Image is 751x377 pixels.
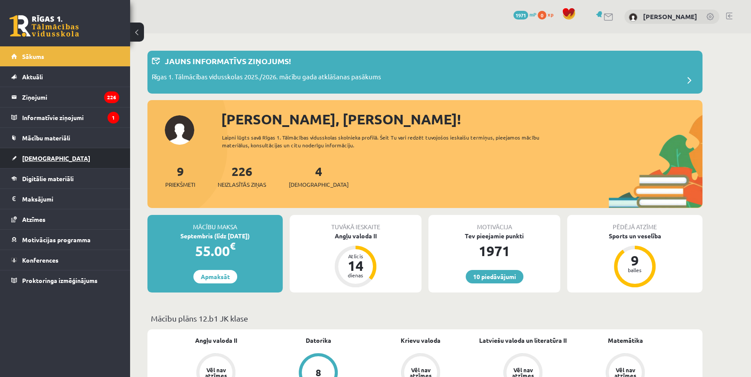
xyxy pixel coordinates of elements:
div: Laipni lūgts savā Rīgas 1. Tālmācības vidusskolas skolnieka profilā. Šeit Tu vari redzēt tuvojošo... [222,133,555,149]
span: [DEMOGRAPHIC_DATA] [22,154,90,162]
div: Tuvākā ieskaite [290,215,421,231]
span: [DEMOGRAPHIC_DATA] [289,180,349,189]
div: Motivācija [428,215,560,231]
span: Aktuāli [22,73,43,81]
p: Rīgas 1. Tālmācības vidusskolas 2025./2026. mācību gada atklāšanas pasākums [152,72,381,84]
a: Konferences [11,250,119,270]
span: Konferences [22,256,59,264]
div: Angļu valoda II [290,231,421,240]
div: 9 [622,253,648,267]
a: Ziņojumi226 [11,87,119,107]
a: Rīgas 1. Tālmācības vidusskola [10,15,79,37]
div: balles [622,267,648,273]
div: 1971 [428,240,560,261]
a: Sports un veselība 9 balles [567,231,702,289]
a: 9Priekšmeti [165,163,195,189]
a: Maksājumi [11,189,119,209]
span: Digitālie materiāli [22,175,74,182]
div: dienas [343,273,369,278]
a: Atzīmes [11,209,119,229]
span: mP [529,11,536,18]
div: Tev pieejamie punkti [428,231,560,240]
div: Atlicis [343,253,369,259]
a: 10 piedāvājumi [466,270,523,283]
a: Apmaksāt [193,270,237,283]
p: Mācību plāns 12.b1 JK klase [151,312,699,324]
a: Informatīvie ziņojumi1 [11,107,119,127]
a: Krievu valoda [401,336,441,345]
span: Mācību materiāli [22,134,70,142]
span: Neizlasītās ziņas [218,180,266,189]
img: Gustavs Gidrēvičs [629,13,637,22]
div: [PERSON_NAME], [PERSON_NAME]! [221,109,702,130]
a: 4[DEMOGRAPHIC_DATA] [289,163,349,189]
i: 226 [104,91,119,103]
a: Latviešu valoda un literatūra II [479,336,567,345]
a: 226Neizlasītās ziņas [218,163,266,189]
a: Proktoringa izmēģinājums [11,270,119,290]
span: Atzīmes [22,215,46,223]
a: Jauns informatīvs ziņojums! Rīgas 1. Tālmācības vidusskolas 2025./2026. mācību gada atklāšanas pa... [152,55,698,89]
span: xp [548,11,553,18]
div: Mācību maksa [147,215,283,231]
span: Motivācijas programma [22,236,91,244]
a: [PERSON_NAME] [643,12,697,21]
span: 0 [538,11,546,19]
div: 14 [343,259,369,273]
a: Mācību materiāli [11,128,119,148]
legend: Informatīvie ziņojumi [22,107,119,127]
div: 55.00 [147,240,283,261]
div: Pēdējā atzīme [567,215,702,231]
a: Datorika [306,336,331,345]
a: Motivācijas programma [11,230,119,250]
a: [DEMOGRAPHIC_DATA] [11,148,119,168]
p: Jauns informatīvs ziņojums! [165,55,291,67]
span: Proktoringa izmēģinājums [22,276,98,284]
a: 0 xp [538,11,558,18]
div: Septembris (līdz [DATE]) [147,231,283,240]
a: Digitālie materiāli [11,169,119,188]
i: 1 [108,112,119,123]
a: Matemātika [608,336,643,345]
legend: Ziņojumi [22,87,119,107]
a: Angļu valoda II Atlicis 14 dienas [290,231,421,289]
div: Sports un veselība [567,231,702,240]
legend: Maksājumi [22,189,119,209]
span: Sākums [22,52,44,60]
span: Priekšmeti [165,180,195,189]
span: € [230,240,235,252]
a: 1971 mP [513,11,536,18]
a: Sākums [11,46,119,66]
a: Aktuāli [11,67,119,87]
span: 1971 [513,11,528,19]
a: Angļu valoda II [195,336,237,345]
